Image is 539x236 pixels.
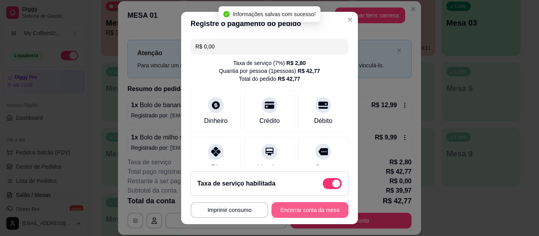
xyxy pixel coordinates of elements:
div: Dinheiro [204,116,228,126]
div: Quantia por pessoa ( 1 pessoas) [219,67,320,75]
span: Informações salvas com sucesso! [233,11,316,17]
button: Imprimir consumo [191,202,268,218]
div: R$ 42,77 [278,75,300,83]
header: Registre o pagamento do pedido [181,12,358,35]
h2: Taxa de serviço habilitada [197,179,275,188]
div: Pix [211,163,220,172]
div: Total do pedido [239,75,300,83]
span: check-circle [223,11,230,17]
div: R$ 42,77 [298,67,320,75]
div: R$ 2,80 [286,59,306,67]
div: Outro [315,163,331,172]
div: Crédito [259,116,280,126]
div: Débito [314,116,332,126]
input: Ex.: hambúrguer de cordeiro [195,39,344,54]
div: Taxa de serviço ( 7 %) [233,59,306,67]
div: Voucher [258,163,281,172]
button: Encerrar conta da mesa [271,202,348,218]
button: Close [344,13,356,26]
